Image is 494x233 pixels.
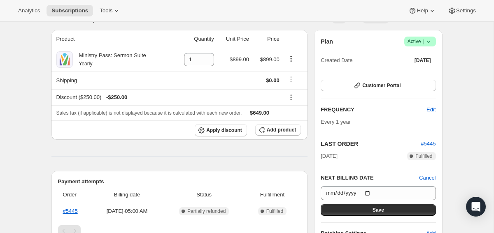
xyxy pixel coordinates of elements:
button: Customer Portal [321,80,436,91]
button: Save [321,204,436,216]
div: Ministry Pass: Sermon Suite [73,51,146,68]
th: Order [58,186,92,204]
th: Shipping [51,71,173,89]
h2: LAST ORDER [321,140,421,148]
img: product img [56,51,73,68]
button: Help [403,5,441,16]
button: Subscriptions [47,5,93,16]
button: Shipping actions [284,75,298,84]
span: Tools [100,7,112,14]
span: - $250.00 [106,93,127,102]
button: Product actions [284,54,298,63]
h2: NEXT BILLING DATE [321,174,419,182]
span: Add product [267,127,296,133]
span: Active [408,37,433,46]
span: Edit [426,106,436,114]
span: Customer Portal [362,82,401,89]
span: Sales tax (if applicable) is not displayed because it is calculated with each new order. [56,110,242,116]
span: $649.00 [250,110,269,116]
h2: Plan [321,37,333,46]
span: Analytics [18,7,40,14]
th: Unit Price [217,30,252,48]
span: Billing date [94,191,159,199]
button: [DATE] [410,55,436,66]
button: Analytics [13,5,45,16]
button: #5445 [421,140,436,148]
span: Fulfilled [266,208,283,215]
a: #5445 [63,208,78,214]
th: Price [252,30,282,48]
div: Open Intercom Messenger [466,197,486,217]
button: Apply discount [195,124,247,136]
button: Tools [95,5,126,16]
div: Discount ($250.00) [56,93,280,102]
span: $0.00 [266,77,280,83]
th: Quantity [173,30,217,48]
button: Add product [255,124,301,136]
span: [DATE] [415,57,431,64]
span: Status [165,191,244,199]
span: $899.00 [260,56,280,62]
small: Yearly [79,61,93,67]
button: Settings [443,5,481,16]
span: Created Date [321,56,352,65]
span: Subscriptions [51,7,88,14]
span: Fulfillment [249,191,296,199]
span: Settings [456,7,476,14]
span: Save [373,207,384,213]
span: $899.00 [230,56,249,62]
span: | [423,38,424,45]
span: Apply discount [206,127,242,134]
h2: FREQUENCY [321,106,426,114]
span: Every 1 year [321,119,351,125]
button: Edit [422,103,440,116]
button: Cancel [419,174,436,182]
h2: Payment attempts [58,178,301,186]
a: #5445 [421,141,436,147]
th: Product [51,30,173,48]
span: [DATE] · 05:00 AM [94,207,159,215]
span: Partially refunded [187,208,226,215]
span: [DATE] [321,152,338,160]
span: Help [417,7,428,14]
span: Fulfilled [415,153,432,159]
